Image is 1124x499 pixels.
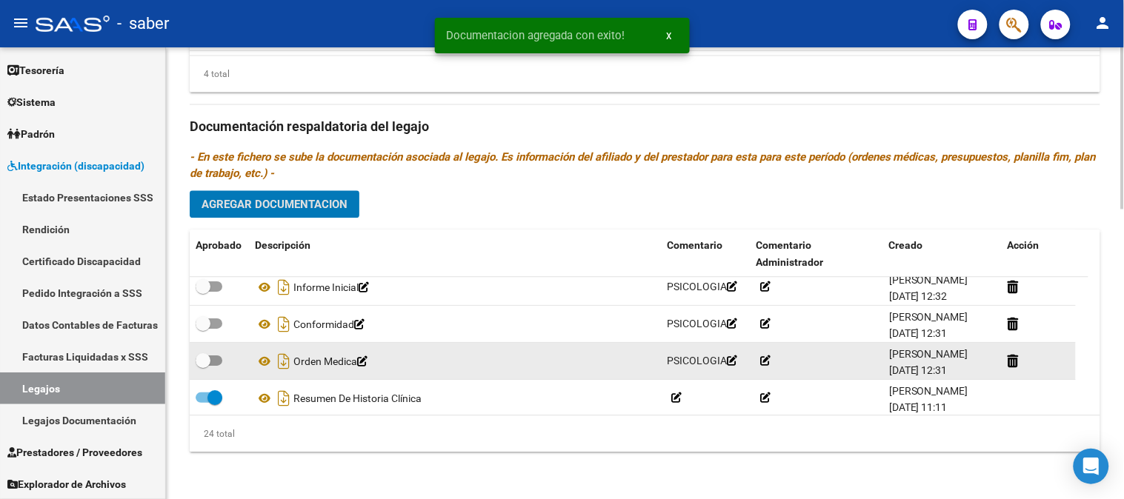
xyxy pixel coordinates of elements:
datatable-header-cell: Comentario Administrador [750,230,883,278]
span: Documentacion agregada con exito! [447,28,625,43]
mat-icon: menu [12,14,30,32]
span: Comentario Administrador [756,239,823,268]
datatable-header-cell: Comentario [661,230,750,278]
span: [PERSON_NAME] [889,274,968,286]
span: Aprobado [196,239,242,251]
div: Resumen De Historia Clínica [255,386,655,410]
span: [DATE] 12:32 [889,290,948,302]
span: [DATE] 11:11 [889,401,948,413]
datatable-header-cell: Creado [883,230,1002,278]
div: 24 total [190,426,235,442]
div: Informe Inicial [255,275,655,299]
span: Descripción [255,239,310,251]
button: Agregar Documentacion [190,190,359,218]
span: Acción [1008,239,1040,251]
span: PSICOLOGIA [667,318,737,329]
div: Open Intercom Messenger [1074,449,1109,484]
span: Integración (discapacidad) [7,158,144,174]
span: Comentario [667,239,722,251]
span: Agregar Documentacion [202,198,347,211]
button: x [655,22,684,49]
h3: Documentación respaldatoria del legajo [190,116,1100,137]
span: Explorador de Archivos [7,476,126,492]
span: Padrón [7,126,55,142]
span: Sistema [7,94,56,110]
span: Prestadores / Proveedores [7,444,142,461]
datatable-header-cell: Aprobado [190,230,249,278]
datatable-header-cell: Acción [1002,230,1076,278]
span: [DATE] 12:31 [889,364,948,376]
span: Tesorería [7,62,64,78]
div: Orden Medica [255,349,655,373]
datatable-header-cell: Descripción [249,230,661,278]
div: Conformidad [255,312,655,336]
span: - saber [117,7,169,40]
mat-icon: person [1094,14,1112,32]
span: Creado [889,239,923,251]
span: [PERSON_NAME] [889,385,968,397]
span: x [667,29,672,42]
div: 4 total [190,66,230,82]
span: [PERSON_NAME] [889,311,968,323]
i: Descargar documento [274,275,293,299]
span: [DATE] 12:31 [889,327,948,339]
i: Descargar documento [274,312,293,336]
span: PSICOLOGIA [667,355,737,366]
i: - En este fichero se sube la documentación asociada al legajo. Es información del afiliado y del ... [190,150,1096,180]
i: Descargar documento [274,386,293,410]
span: [PERSON_NAME] [889,348,968,360]
i: Descargar documento [274,349,293,373]
span: PSICOLOGIA [667,281,737,292]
